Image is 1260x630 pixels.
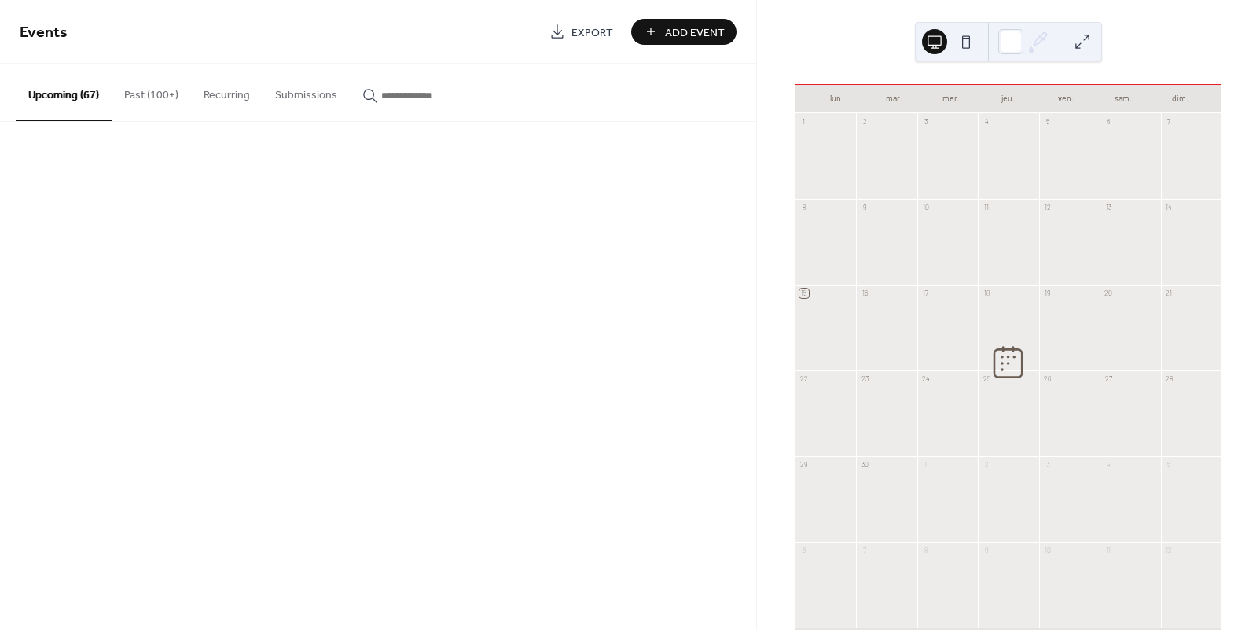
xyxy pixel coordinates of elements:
div: 12 [1042,203,1052,212]
div: 19 [1042,289,1052,298]
div: 26 [1042,374,1052,384]
div: 15 [799,289,809,298]
div: 2 [860,116,869,126]
div: 24 [921,374,931,384]
div: 22 [799,374,809,384]
span: Events [20,17,68,48]
div: 10 [921,203,931,212]
div: 14 [1164,203,1174,212]
a: Export [538,19,625,45]
div: 11 [1104,546,1113,555]
div: 2 [982,460,991,470]
div: 30 [860,460,869,470]
div: 6 [1104,116,1113,126]
button: Upcoming (67) [16,64,112,121]
div: 25 [982,374,991,384]
div: 6 [799,546,809,555]
div: mer. [923,85,980,113]
div: lun. [808,85,865,113]
div: 7 [860,546,869,555]
span: Export [571,24,613,41]
div: 3 [1042,460,1052,470]
div: 5 [1164,460,1174,470]
div: 5 [1042,116,1052,126]
div: 29 [799,460,809,470]
div: 4 [1104,460,1113,470]
div: ven. [1037,85,1094,113]
div: 8 [921,546,931,555]
div: 23 [860,374,869,384]
div: 1 [921,460,931,470]
div: 7 [1164,116,1174,126]
div: 13 [1104,203,1113,212]
div: 9 [860,203,869,212]
button: Add Event [631,19,737,45]
div: 8 [799,203,809,212]
div: 27 [1104,374,1113,384]
div: mar. [865,85,923,113]
div: 20 [1104,289,1113,298]
div: 10 [1042,546,1052,555]
div: 3 [921,116,931,126]
div: jeu. [979,85,1037,113]
div: 4 [982,116,991,126]
button: Submissions [263,64,350,120]
div: 9 [982,546,991,555]
div: sam. [1094,85,1152,113]
div: 12 [1164,546,1174,555]
div: 18 [982,289,991,298]
span: Add Event [665,24,725,41]
div: 11 [982,203,991,212]
div: 1 [799,116,809,126]
div: 28 [1164,374,1174,384]
div: 16 [860,289,869,298]
button: Past (100+) [112,64,191,120]
div: 21 [1164,289,1174,298]
div: 17 [921,289,931,298]
div: dim. [1152,85,1209,113]
button: Recurring [191,64,263,120]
